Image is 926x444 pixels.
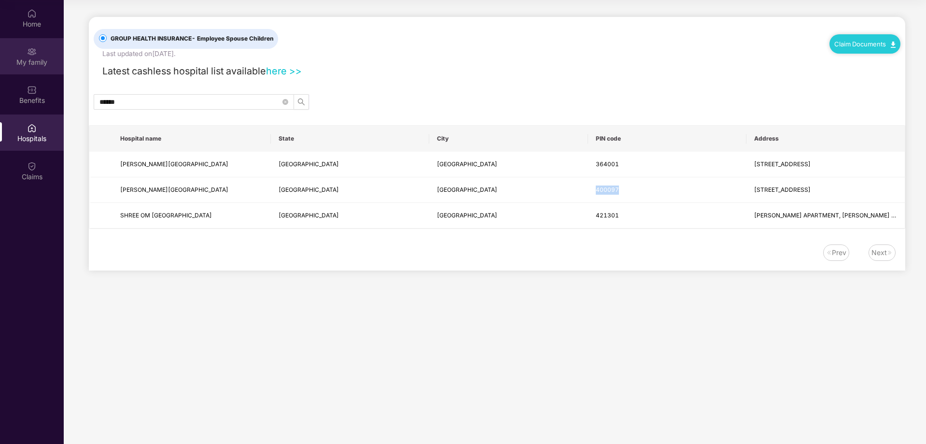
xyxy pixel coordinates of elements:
td: SUCHAK MEDICAL CENTRE [112,152,271,177]
td: SHREE OM SAI HOSPITAL [112,203,271,229]
td: MUMBAI [429,177,588,203]
img: svg+xml;base64,PHN2ZyB3aWR0aD0iMjAiIGhlaWdodD0iMjAiIHZpZXdCb3g9IjAgMCAyMCAyMCIgZmlsbD0ibm9uZSIgeG... [27,47,37,57]
span: - Employee Spouse Children [192,35,274,42]
span: [PERSON_NAME][GEOGRAPHIC_DATA] [120,160,228,168]
span: SHREE OM [GEOGRAPHIC_DATA] [120,212,212,219]
img: svg+xml;base64,PHN2ZyB4bWxucz0iaHR0cDovL3d3dy53My5vcmcvMjAwMC9zdmciIHdpZHRoPSIxNiIgaGVpZ2h0PSIxNi... [826,250,832,256]
th: PIN code [588,126,746,152]
span: Latest cashless hospital list available [102,65,266,77]
span: [STREET_ADDRESS] [754,160,811,168]
span: 421301 [596,212,619,219]
a: here >> [266,65,302,77]
a: Claim Documents [834,40,896,48]
th: City [429,126,588,152]
img: svg+xml;base64,PHN2ZyBpZD0iSG9zcGl0YWxzIiB4bWxucz0iaHR0cDovL3d3dy53My5vcmcvMjAwMC9zdmciIHdpZHRoPS... [27,123,37,133]
span: Address [754,135,897,143]
span: 400097 [596,186,619,193]
th: Address [746,126,905,152]
img: svg+xml;base64,PHN2ZyB4bWxucz0iaHR0cDovL3d3dy53My5vcmcvMjAwMC9zdmciIHdpZHRoPSIxMC40IiBoZWlnaHQ9Ij... [891,42,896,48]
td: MAHARASHTRA [271,203,429,229]
img: svg+xml;base64,PHN2ZyBpZD0iQmVuZWZpdHMiIHhtbG5zPSJodHRwOi8vd3d3LnczLm9yZy8yMDAwL3N2ZyIgd2lkdGg9Ij... [27,85,37,95]
span: [STREET_ADDRESS] [754,186,811,193]
td: MAHARASHTRA [271,177,429,203]
div: Prev [832,247,846,258]
td: SUCHAK APARTMENT, POORNIMA CHOWK, MURBAD ROAD, NEAR ICICI BANK, [746,203,905,229]
span: [GEOGRAPHIC_DATA] [437,186,497,193]
td: SUCHAK HOSPITAL [112,177,271,203]
span: 364001 [596,160,619,168]
img: svg+xml;base64,PHN2ZyBpZD0iSG9tZSIgeG1sbnM9Imh0dHA6Ly93d3cudzMub3JnLzIwMDAvc3ZnIiB3aWR0aD0iMjAiIG... [27,9,37,18]
th: State [271,126,429,152]
td: MUMBAI [429,203,588,229]
img: svg+xml;base64,PHN2ZyBpZD0iQ2xhaW0iIHhtbG5zPSJodHRwOi8vd3d3LnczLm9yZy8yMDAwL3N2ZyIgd2lkdGg9IjIwIi... [27,161,37,171]
span: GROUP HEALTH INSURANCE [107,34,278,43]
span: [PERSON_NAME][GEOGRAPHIC_DATA] [120,186,228,193]
td: BHAVNAGAR [429,152,588,177]
td: GUJARAT [271,152,429,177]
span: Hospital name [120,135,263,143]
span: [GEOGRAPHIC_DATA] [279,212,339,219]
span: search [294,98,309,106]
span: close-circle [282,99,288,105]
th: Hospital name [112,126,271,152]
span: close-circle [282,98,288,107]
span: [GEOGRAPHIC_DATA] [279,186,339,193]
div: Next [871,247,887,258]
img: svg+xml;base64,PHN2ZyB4bWxucz0iaHR0cDovL3d3dy53My5vcmcvMjAwMC9zdmciIHdpZHRoPSIxNiIgaGVpZ2h0PSIxNi... [887,250,893,256]
span: [GEOGRAPHIC_DATA] [437,160,497,168]
div: Last updated on [DATE] . [102,49,176,59]
td: 186 MANCHUBHAI ROAD [746,177,905,203]
td: 54/A, JALARAM DARSHAN, KALUBHA ROAD, BHAVNAGAR, GUJARAT-364001 [746,152,905,177]
span: [GEOGRAPHIC_DATA] [279,160,339,168]
span: [GEOGRAPHIC_DATA] [437,212,497,219]
button: search [294,94,309,110]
